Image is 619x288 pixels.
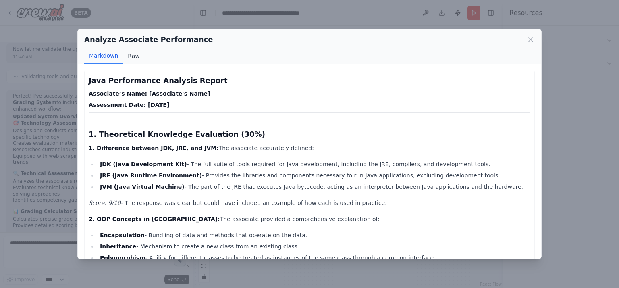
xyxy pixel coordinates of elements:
[98,242,530,251] li: - Mechanism to create a new class from an existing class.
[89,75,530,86] h3: Java Performance Analysis Report
[89,216,220,222] strong: 2. OOP Concepts in [GEOGRAPHIC_DATA]:
[89,129,530,140] h3: 1. Theoretical Knowledge Evaluation (30%)
[89,200,121,206] em: Score: 9/10
[89,198,530,208] p: - The response was clear but could have included an example of how each is used in practice.
[89,143,530,153] p: The associate accurately defined:
[98,182,530,192] li: - The part of the JRE that executes Java bytecode, acting as an interpreter between Java applicat...
[84,34,213,45] h2: Analyze Associate Performance
[98,230,530,240] li: - Bundling of data and methods that operate on the data.
[89,214,530,224] p: The associate provided a comprehensive explanation of:
[100,161,187,167] strong: JDK (Java Development Kit)
[89,101,530,109] h4: Assessment Date: [DATE]
[100,232,145,238] strong: Encapsulation
[89,145,219,151] strong: 1. Difference between JDK, JRE, and JVM:
[123,48,144,64] button: Raw
[100,184,185,190] strong: JVM (Java Virtual Machine)
[98,159,530,169] li: - The full suite of tools required for Java development, including the JRE, compilers, and develo...
[98,171,530,180] li: - Provides the libraries and components necessary to run Java applications, excluding development...
[100,255,145,261] strong: Polymorphism
[100,172,202,179] strong: JRE (Java Runtime Environment)
[100,243,136,250] strong: Inheritance
[98,253,530,263] li: - Ability for different classes to be treated as instances of the same class through a common int...
[89,90,530,98] h4: Associate’s Name: [Associate's Name]
[84,48,123,64] button: Markdown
